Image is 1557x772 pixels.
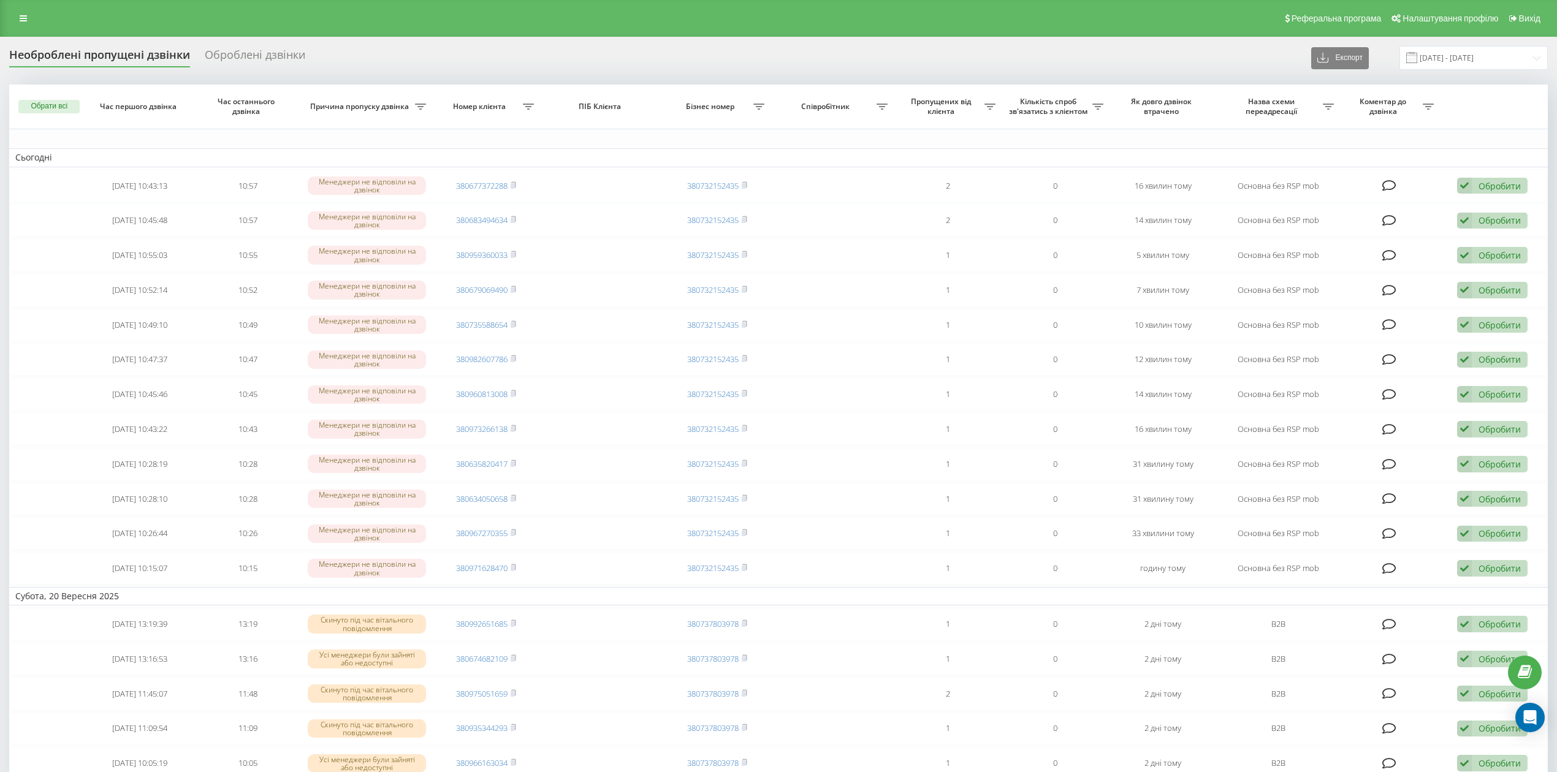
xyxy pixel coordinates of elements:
span: Бізнес номер [669,102,754,112]
td: 0 [1002,344,1110,376]
td: 14 хвилин тому [1110,378,1217,411]
td: [DATE] 10:43:13 [86,170,194,202]
a: 380732152435 [687,180,739,191]
td: Основна без RSP mob [1217,344,1340,376]
td: [DATE] 10:43:22 [86,413,194,445]
td: Основна без RSP mob [1217,378,1340,411]
div: Скинуто під час вітального повідомлення [308,615,426,633]
a: 380959360033 [456,249,508,260]
div: Open Intercom Messenger [1515,703,1545,732]
div: Обробити [1479,528,1521,539]
td: В2В [1217,608,1340,640]
td: 0 [1002,713,1110,745]
div: Менеджери не відповіли на дзвінок [308,176,426,195]
a: 380935344293 [456,722,508,733]
a: 380732152435 [687,458,739,469]
a: 380971628470 [456,562,508,573]
td: [DATE] 10:26:44 [86,517,194,550]
td: 11:48 [194,678,302,710]
td: 1 [894,643,1002,675]
td: 0 [1002,274,1110,306]
span: Час першого дзвінка [97,102,183,112]
div: Менеджери не відповіли на дзвінок [308,211,426,230]
td: 1 [894,713,1002,745]
td: 10 хвилин тому [1110,309,1217,341]
a: 380732152435 [687,284,739,295]
div: Обробити [1479,722,1521,734]
div: Менеджери не відповіли на дзвінок [308,316,426,334]
td: [DATE] 11:45:07 [86,678,194,710]
div: Обробити [1479,214,1521,226]
td: 0 [1002,309,1110,341]
div: Обробити [1479,757,1521,769]
a: 380634050658 [456,493,508,504]
td: 13:16 [194,643,302,675]
a: 380735588654 [456,319,508,330]
span: Пропущених від клієнта [900,97,984,116]
td: 10:57 [194,170,302,202]
div: Менеджери не відповіли на дзвінок [308,524,426,543]
td: 13:19 [194,608,302,640]
td: 10:26 [194,517,302,550]
td: 1 [894,413,1002,445]
a: 380732152435 [687,388,739,399]
div: Оброблені дзвінки [205,48,305,67]
td: 2 [894,170,1002,202]
td: 11:09 [194,713,302,745]
a: 380732152435 [687,528,739,539]
div: Менеджери не відповіли на дзвінок [308,281,426,299]
td: Субота, 20 Вересня 2025 [9,587,1548,605]
span: Час останнього дзвінка [205,97,291,116]
td: 10:28 [194,483,302,515]
td: [DATE] 10:45:46 [86,378,194,411]
div: Менеджери не відповіли на дзвінок [308,385,426,404]
div: Обробити [1479,458,1521,470]
a: 380732152435 [687,493,739,504]
td: 2 дні тому [1110,608,1217,640]
td: 7 хвилин тому [1110,274,1217,306]
td: [DATE] 10:15:07 [86,552,194,585]
td: 0 [1002,517,1110,550]
div: Обробити [1479,688,1521,700]
span: Номер клієнта [438,102,523,112]
td: 0 [1002,239,1110,271]
a: 380973266138 [456,423,508,434]
td: 0 [1002,643,1110,675]
a: 380737803978 [687,757,739,768]
td: Основна без RSP mob [1217,448,1340,480]
a: 380966163034 [456,757,508,768]
td: [DATE] 13:16:53 [86,643,194,675]
td: 10:15 [194,552,302,585]
td: 10:49 [194,309,302,341]
a: 380732152435 [687,249,739,260]
td: Основна без RSP mob [1217,483,1340,515]
td: В2В [1217,678,1340,710]
a: 380732152435 [687,214,739,225]
td: 1 [894,448,1002,480]
div: Обробити [1479,388,1521,400]
td: 2 [894,678,1002,710]
a: 380960813008 [456,388,508,399]
a: 380982607786 [456,354,508,365]
div: Менеджери не відповіли на дзвінок [308,350,426,369]
td: 16 хвилин тому [1110,413,1217,445]
span: Коментар до дзвінка [1346,97,1423,116]
td: 1 [894,378,1002,411]
div: Обробити [1479,618,1521,630]
td: 2 дні тому [1110,678,1217,710]
td: Сьогодні [9,148,1548,167]
td: 1 [894,608,1002,640]
div: Усі менеджери були зайняті або недоступні [308,649,426,668]
button: Обрати всі [18,100,80,113]
td: 2 дні тому [1110,713,1217,745]
td: 0 [1002,483,1110,515]
td: [DATE] 11:09:54 [86,713,194,745]
div: Обробити [1479,653,1521,665]
span: Назва схеми переадресації [1223,97,1323,116]
span: Причина пропуску дзвінка [308,102,414,112]
td: Основна без RSP mob [1217,552,1340,585]
a: 380992651685 [456,618,508,629]
a: 380975051659 [456,688,508,699]
td: [DATE] 10:55:03 [86,239,194,271]
div: Обробити [1479,284,1521,296]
